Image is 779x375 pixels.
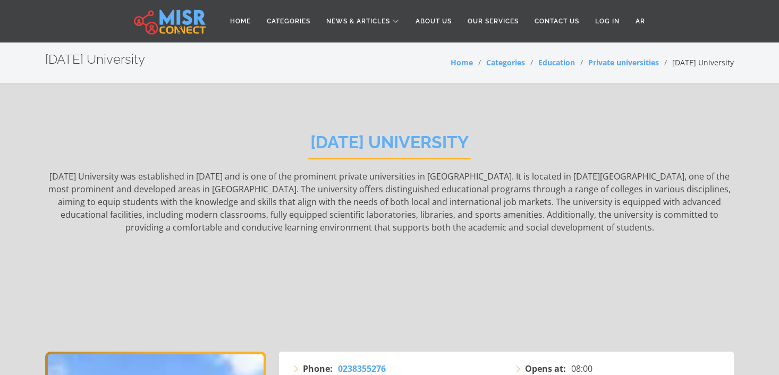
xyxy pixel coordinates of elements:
[460,11,527,31] a: Our Services
[571,362,592,375] span: 08:00
[628,11,653,31] a: AR
[326,16,390,26] span: News & Articles
[587,11,628,31] a: Log in
[303,362,333,375] strong: Phone:
[45,52,145,67] h2: [DATE] University
[588,57,659,67] a: Private universities
[486,57,525,67] a: Categories
[45,170,734,336] p: [DATE] University was established in [DATE] and is one of the prominent private universities in [...
[308,132,471,159] h2: [DATE] University
[538,57,575,67] a: Education
[527,11,587,31] a: Contact Us
[408,11,460,31] a: About Us
[338,362,386,375] a: 0238355276
[222,11,259,31] a: Home
[259,11,318,31] a: Categories
[659,57,734,68] li: [DATE] University
[525,362,566,375] strong: Opens at:
[318,11,408,31] a: News & Articles
[134,8,205,35] img: main.misr_connect
[338,363,386,374] span: 0238355276
[451,57,473,67] a: Home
